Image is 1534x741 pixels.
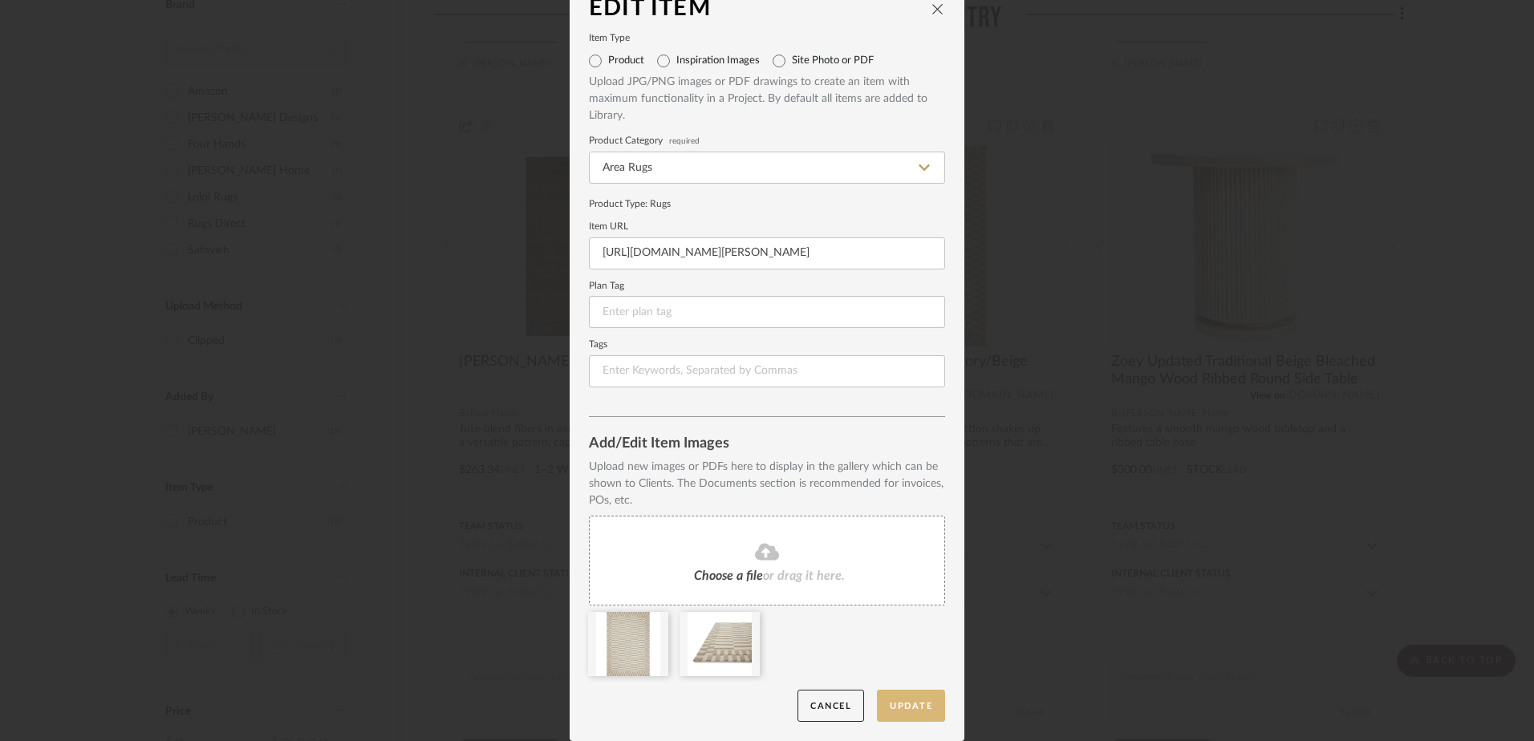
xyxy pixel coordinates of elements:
input: Type a category to search and select [589,152,945,184]
div: Upload JPG/PNG images or PDF drawings to create an item with maximum functionality in a Project. ... [589,74,945,124]
input: Enter URL [589,237,945,269]
label: Item URL [589,223,945,231]
div: Add/Edit Item Images [589,436,945,452]
input: Enter Keywords, Separated by Commas [589,355,945,387]
label: Product [608,55,644,67]
span: Choose a file [694,569,763,582]
span: or drag it here. [763,569,845,582]
input: Enter plan tag [589,296,945,328]
span: : Rugs [645,199,671,209]
label: Site Photo or PDF [792,55,874,67]
div: Upload new images or PDFs here to display in the gallery which can be shown to Clients. The Docum... [589,459,945,509]
label: Tags [589,341,945,349]
button: Cancel [797,690,864,723]
label: Item Type [589,34,945,43]
button: Update [877,690,945,723]
label: Product Category [589,137,945,145]
mat-radio-group: Select item type [589,48,945,74]
button: close [931,2,945,16]
label: Inspiration Images [676,55,760,67]
span: required [669,138,700,144]
div: Product Type [589,196,945,211]
label: Plan Tag [589,282,945,290]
